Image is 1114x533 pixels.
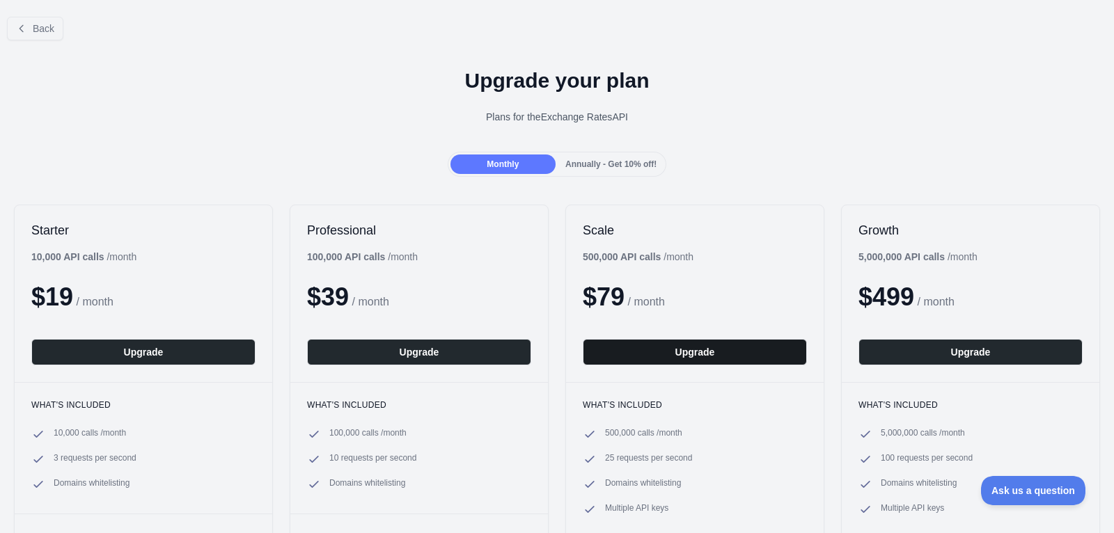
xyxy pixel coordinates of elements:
[583,283,625,311] span: $ 79
[858,283,914,311] span: $ 499
[583,251,661,262] b: 500,000 API calls
[583,222,807,239] h2: Scale
[307,222,531,239] h2: Professional
[858,222,1083,239] h2: Growth
[858,251,945,262] b: 5,000,000 API calls
[307,250,418,264] div: / month
[981,476,1086,505] iframe: Toggle Customer Support
[858,250,978,264] div: / month
[583,250,693,264] div: / month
